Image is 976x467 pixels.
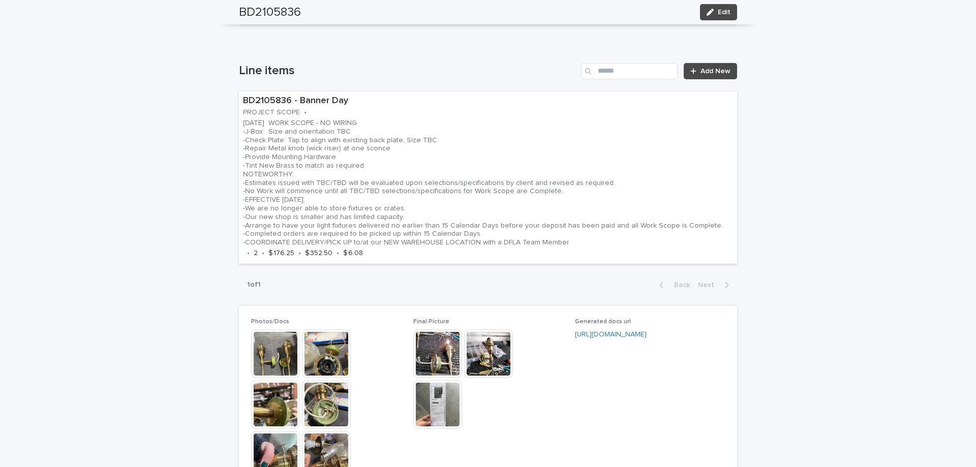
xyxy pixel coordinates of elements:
span: Next [698,282,720,289]
p: PROJECT SCOPE [243,108,300,117]
p: BD2105836 - Banner Day [243,96,733,107]
p: • [247,249,250,258]
h2: BD2105836 [239,5,301,20]
p: • [298,249,301,258]
p: • [262,249,264,258]
p: 2 [254,249,258,258]
p: $ 176.25 [268,249,294,258]
span: Photos/Docs [251,319,289,325]
p: $ 352.50 [305,249,332,258]
p: [DATE] WORK SCOPE - NO WIRING -J-Box: Size and orientation TBC -Check Plate: Tap to align with ex... [243,119,723,247]
span: Add New [700,68,730,75]
input: Search [581,63,678,79]
a: BD2105836 - Banner DayPROJECT SCOPE•[DATE] WORK SCOPE - NO WIRING -J-Box: Size and orientation TB... [239,91,737,264]
span: Edit [718,9,730,16]
button: Next [694,281,737,290]
p: • [304,108,307,117]
span: Generated docs url [575,319,631,325]
a: [URL][DOMAIN_NAME] [575,331,647,338]
span: Final Picture [413,319,449,325]
span: Back [668,282,690,289]
button: Edit [700,4,737,20]
button: Back [651,281,694,290]
a: Add New [684,63,737,79]
h1: Line items [239,64,577,78]
p: • [337,249,339,258]
p: $ 6.08 [343,249,363,258]
p: 1 of 1 [239,272,269,297]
